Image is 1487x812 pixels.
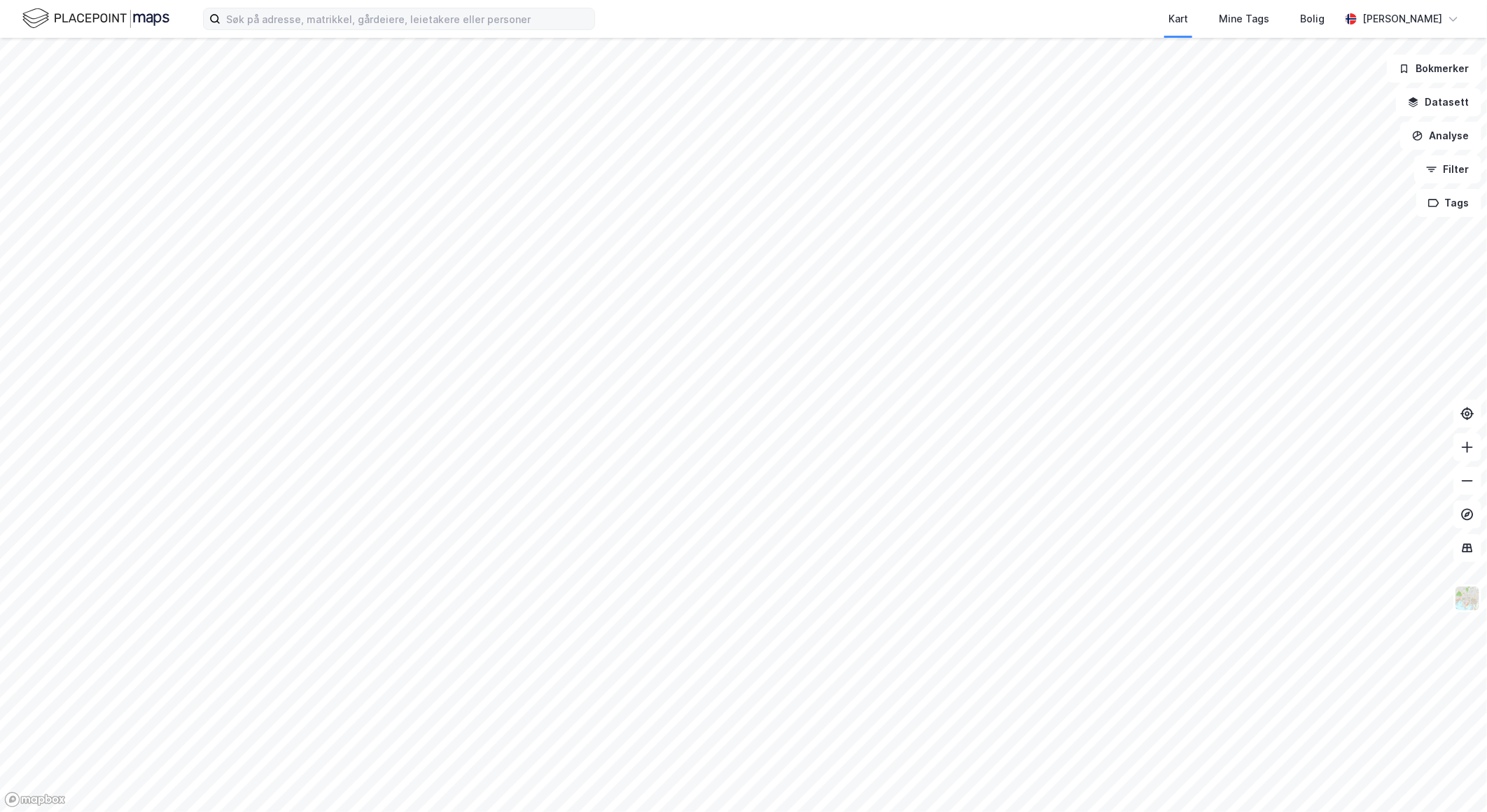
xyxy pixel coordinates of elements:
[221,8,594,29] input: Søk på adresse, matrikkel, gårdeiere, leietakere eller personer
[1168,10,1188,27] div: Kart
[1417,745,1487,812] iframe: Chat Widget
[22,6,169,31] img: logo.f888ab2527a4732fd821a326f86c7f29.svg
[1219,10,1269,27] div: Mine Tags
[1362,10,1442,27] div: [PERSON_NAME]
[1417,745,1487,812] div: Kontrollprogram for chat
[1300,10,1325,27] div: Bolig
